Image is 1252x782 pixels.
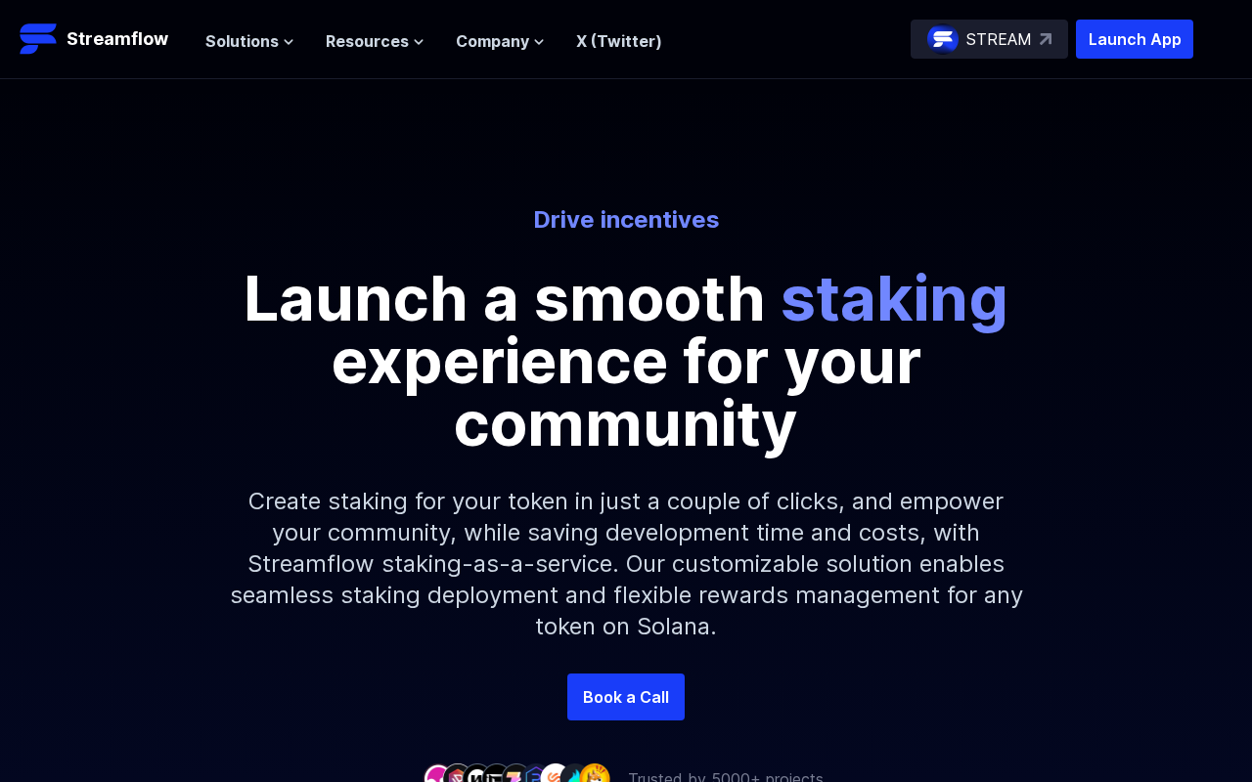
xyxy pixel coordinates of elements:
span: staking [781,260,1008,335]
img: streamflow-logo-circle.png [927,23,959,55]
img: top-right-arrow.svg [1040,33,1051,45]
img: Streamflow Logo [20,20,59,59]
span: Resources [326,29,409,53]
button: Launch App [1076,20,1193,59]
button: Company [456,29,545,53]
button: Solutions [205,29,294,53]
a: X (Twitter) [576,31,662,51]
p: Drive incentives [84,204,1168,236]
span: Company [456,29,529,53]
p: Launch a smooth experience for your community [186,267,1066,455]
a: Streamflow [20,20,186,59]
button: Resources [326,29,425,53]
p: Create staking for your token in just a couple of clicks, and empower your community, while savin... [205,455,1047,673]
a: Book a Call [567,673,685,720]
span: Solutions [205,29,279,53]
p: STREAM [966,27,1032,51]
p: Streamflow [67,25,168,53]
a: STREAM [911,20,1068,59]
